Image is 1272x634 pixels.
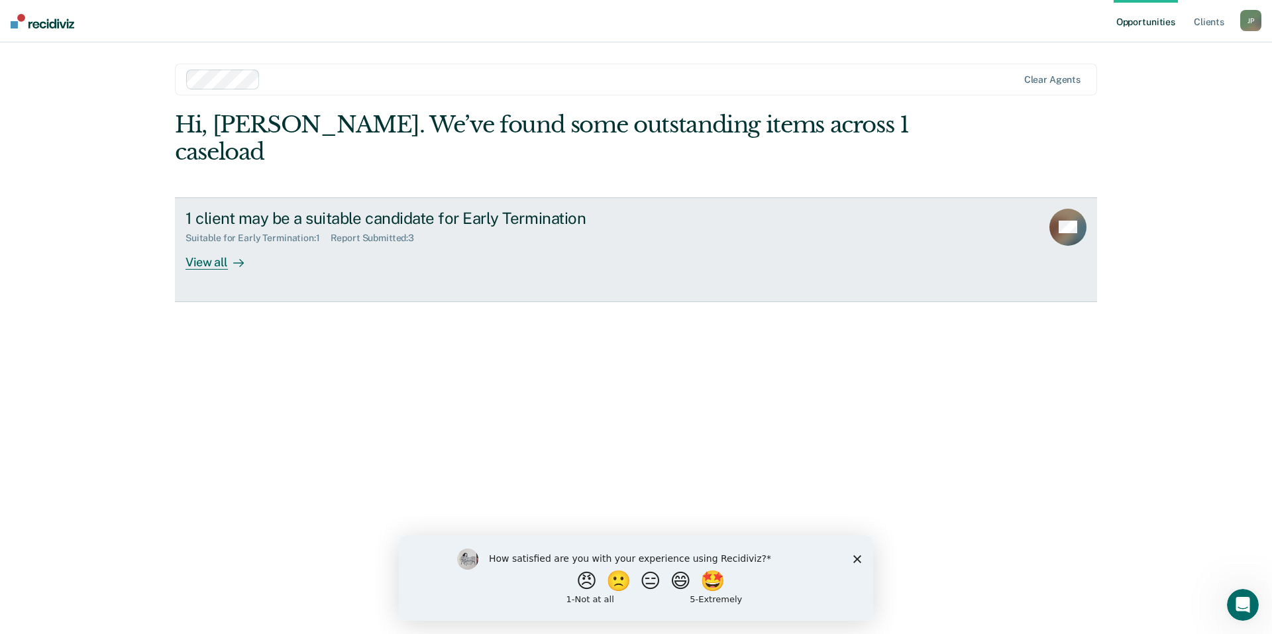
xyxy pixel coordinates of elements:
iframe: Survey by Kim from Recidiviz [399,535,873,621]
div: Suitable for Early Termination : 1 [185,233,331,244]
img: Recidiviz [11,14,74,28]
button: JP [1240,10,1261,31]
div: 1 client may be a suitable candidate for Early Termination [185,209,651,228]
div: Hi, [PERSON_NAME]. We’ve found some outstanding items across 1 caseload [175,111,913,166]
div: Clear agents [1024,74,1081,85]
div: J P [1240,10,1261,31]
iframe: Intercom live chat [1227,589,1259,621]
div: View all [185,244,260,270]
div: Report Submitted : 3 [331,233,425,244]
a: 1 client may be a suitable candidate for Early TerminationSuitable for Early Termination:1Report ... [175,197,1097,302]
